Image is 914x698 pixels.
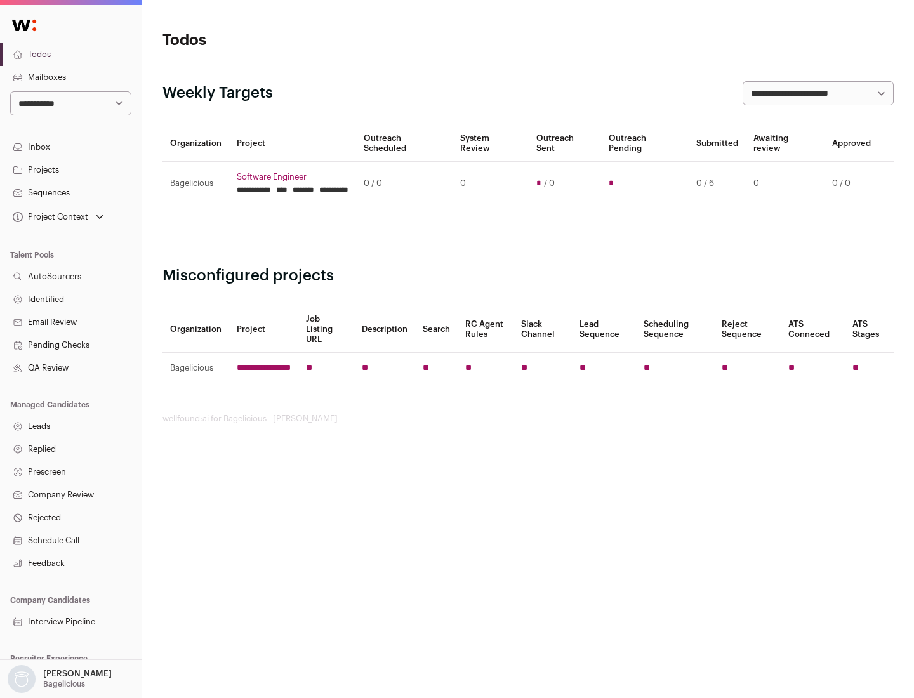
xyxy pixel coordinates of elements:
[162,126,229,162] th: Organization
[162,266,894,286] h2: Misconfigured projects
[356,126,453,162] th: Outreach Scheduled
[453,162,528,206] td: 0
[746,162,825,206] td: 0
[229,126,356,162] th: Project
[356,162,453,206] td: 0 / 0
[10,212,88,222] div: Project Context
[689,162,746,206] td: 0 / 6
[237,172,348,182] a: Software Engineer
[162,353,229,384] td: Bagelicious
[601,126,688,162] th: Outreach Pending
[5,665,114,693] button: Open dropdown
[354,306,415,353] th: Description
[453,126,528,162] th: System Review
[10,208,106,226] button: Open dropdown
[162,83,273,103] h2: Weekly Targets
[43,669,112,679] p: [PERSON_NAME]
[162,414,894,424] footer: wellfound:ai for Bagelicious - [PERSON_NAME]
[825,126,878,162] th: Approved
[513,306,572,353] th: Slack Channel
[544,178,555,188] span: / 0
[572,306,636,353] th: Lead Sequence
[746,126,825,162] th: Awaiting review
[229,306,298,353] th: Project
[781,306,844,353] th: ATS Conneced
[298,306,354,353] th: Job Listing URL
[529,126,602,162] th: Outreach Sent
[845,306,894,353] th: ATS Stages
[714,306,781,353] th: Reject Sequence
[43,679,85,689] p: Bagelicious
[825,162,878,206] td: 0 / 0
[5,13,43,38] img: Wellfound
[458,306,513,353] th: RC Agent Rules
[689,126,746,162] th: Submitted
[636,306,714,353] th: Scheduling Sequence
[415,306,458,353] th: Search
[162,162,229,206] td: Bagelicious
[162,306,229,353] th: Organization
[8,665,36,693] img: nopic.png
[162,30,406,51] h1: Todos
